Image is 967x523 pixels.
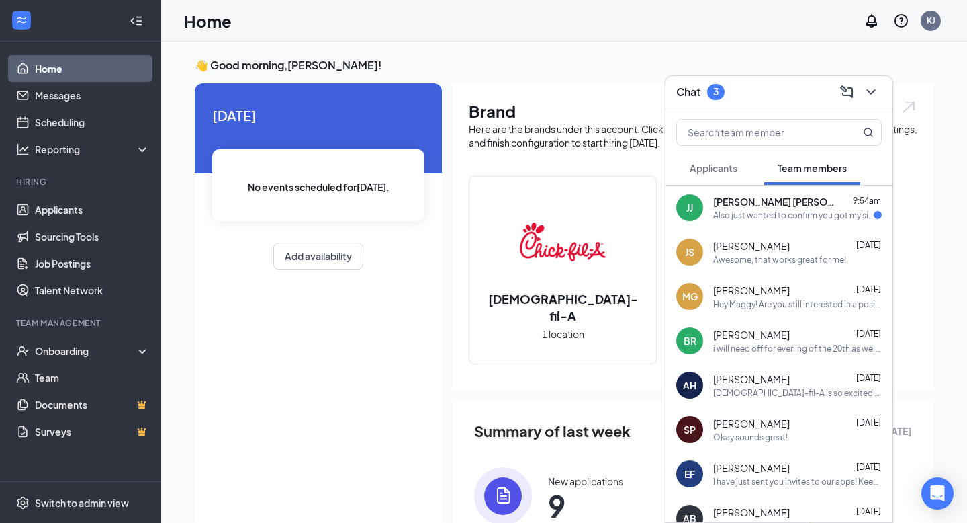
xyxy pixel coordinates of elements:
[248,179,389,194] span: No events scheduled for [DATE] .
[684,334,696,348] div: BR
[35,143,150,156] div: Reporting
[130,14,143,28] svg: Collapse
[713,195,834,208] span: [PERSON_NAME] [PERSON_NAME]
[273,243,363,270] button: Add availability
[16,317,147,329] div: Team Management
[921,477,954,510] div: Open Intercom Messenger
[686,201,693,214] div: JJ
[856,373,881,383] span: [DATE]
[713,343,882,354] div: i will need off for evening of the 20th as well i have a wedding to go to that night..sorry!!
[469,99,917,122] h1: Brand
[16,176,147,188] div: Hiring
[713,239,790,253] span: [PERSON_NAME]
[893,13,909,29] svg: QuestionInfo
[713,298,882,310] div: Hey Maggy! Are you still interested in a position with us? Let me know if you are ready to procee...
[676,85,700,99] h3: Chat
[856,462,881,472] span: [DATE]
[685,245,694,259] div: JS
[713,86,719,97] div: 3
[35,364,150,391] a: Team
[863,84,879,100] svg: ChevronDown
[35,196,150,223] a: Applicants
[713,254,846,266] div: Awesome, that works great for me!
[713,432,788,443] div: Okay sounds great!
[713,387,882,399] div: [DEMOGRAPHIC_DATA]-fil-A is so excited for you to join our team! Do you know anyone else who migh...
[713,372,790,386] span: [PERSON_NAME]
[677,120,836,145] input: Search team member
[684,423,696,436] div: SP
[713,476,882,487] div: I have just sent you invites to our apps! Keep in mind, we are in the middle of transitioning ove...
[713,461,790,475] span: [PERSON_NAME]
[927,15,935,26] div: KJ
[469,122,917,149] div: Here are the brands under this account. Click into a brand to see your locations, managers, job p...
[856,417,881,428] span: [DATE]
[690,162,737,174] span: Applicants
[900,99,917,115] img: open.6027fd2a22e1237b5b06.svg
[35,82,150,109] a: Messages
[856,284,881,294] span: [DATE]
[212,105,424,126] span: [DATE]
[35,250,150,277] a: Job Postings
[713,284,790,297] span: [PERSON_NAME]
[713,210,874,221] div: Also just wanted to confirm you got my sizes that I had sent for the uniform
[713,506,790,519] span: [PERSON_NAME]
[35,418,150,445] a: SurveysCrown
[15,13,28,27] svg: WorkstreamLogo
[16,143,30,156] svg: Analysis
[184,9,232,32] h1: Home
[35,496,129,510] div: Switch to admin view
[839,84,855,100] svg: ComposeMessage
[520,199,606,285] img: Chick-fil-A
[16,496,30,510] svg: Settings
[863,127,874,138] svg: MagnifyingGlass
[853,196,881,206] span: 9:54am
[35,109,150,136] a: Scheduling
[469,290,656,324] h2: [DEMOGRAPHIC_DATA]-fil-A
[860,81,882,103] button: ChevronDown
[35,391,150,418] a: DocumentsCrown
[35,277,150,304] a: Talent Network
[35,223,150,250] a: Sourcing Tools
[856,240,881,250] span: [DATE]
[713,328,790,341] span: [PERSON_NAME]
[836,81,858,103] button: ComposeMessage
[16,344,30,358] svg: UserCheck
[35,55,150,82] a: Home
[778,162,847,174] span: Team members
[35,344,138,358] div: Onboarding
[542,327,584,341] span: 1 location
[856,329,881,339] span: [DATE]
[684,467,695,481] div: EF
[683,378,696,392] div: AH
[474,419,631,443] span: Summary of last week
[548,475,623,488] div: New applications
[864,13,880,29] svg: Notifications
[682,290,698,303] div: MG
[856,506,881,516] span: [DATE]
[195,58,933,73] h3: 👋 Good morning, [PERSON_NAME] !
[713,417,790,430] span: [PERSON_NAME]
[548,493,623,518] span: 9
